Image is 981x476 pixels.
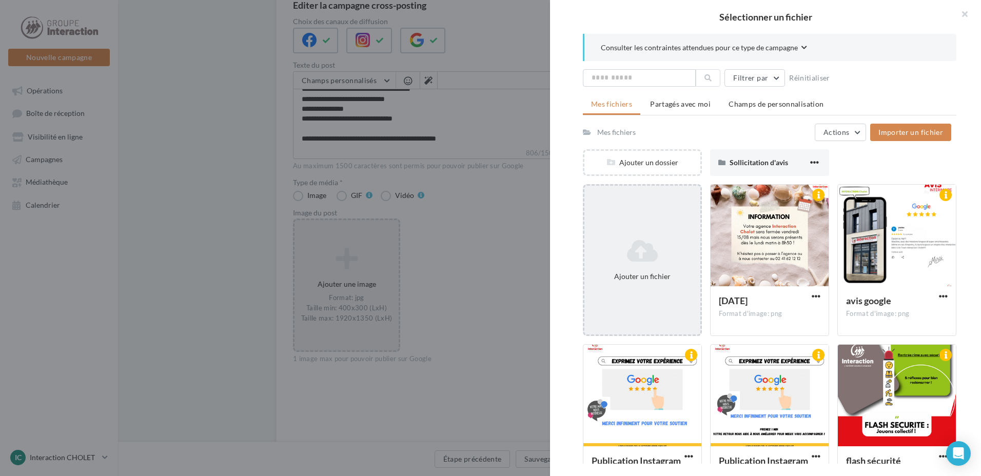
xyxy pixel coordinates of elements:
[724,69,785,87] button: Filtrer par
[650,100,711,108] span: Partagés avec moi
[878,128,943,136] span: Importer un fichier
[785,72,834,84] button: Réinitialiser
[719,295,748,306] span: ASSOMPTION
[719,309,820,319] div: Format d'image: png
[846,295,891,306] span: avis google
[846,455,901,466] span: flash sécurité
[597,127,636,137] div: Mes fichiers
[601,42,807,55] button: Consulter les contraintes attendues pour ce type de campagne
[584,157,700,168] div: Ajouter un dossier
[815,124,866,141] button: Actions
[870,124,951,141] button: Importer un fichier
[846,309,948,319] div: Format d'image: png
[591,100,632,108] span: Mes fichiers
[823,128,849,136] span: Actions
[566,12,965,22] h2: Sélectionner un fichier
[601,43,798,53] span: Consulter les contraintes attendues pour ce type de campagne
[730,158,788,167] span: Sollicitation d'avis
[729,100,823,108] span: Champs de personnalisation
[588,271,696,282] div: Ajouter un fichier
[946,441,971,466] div: Open Intercom Messenger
